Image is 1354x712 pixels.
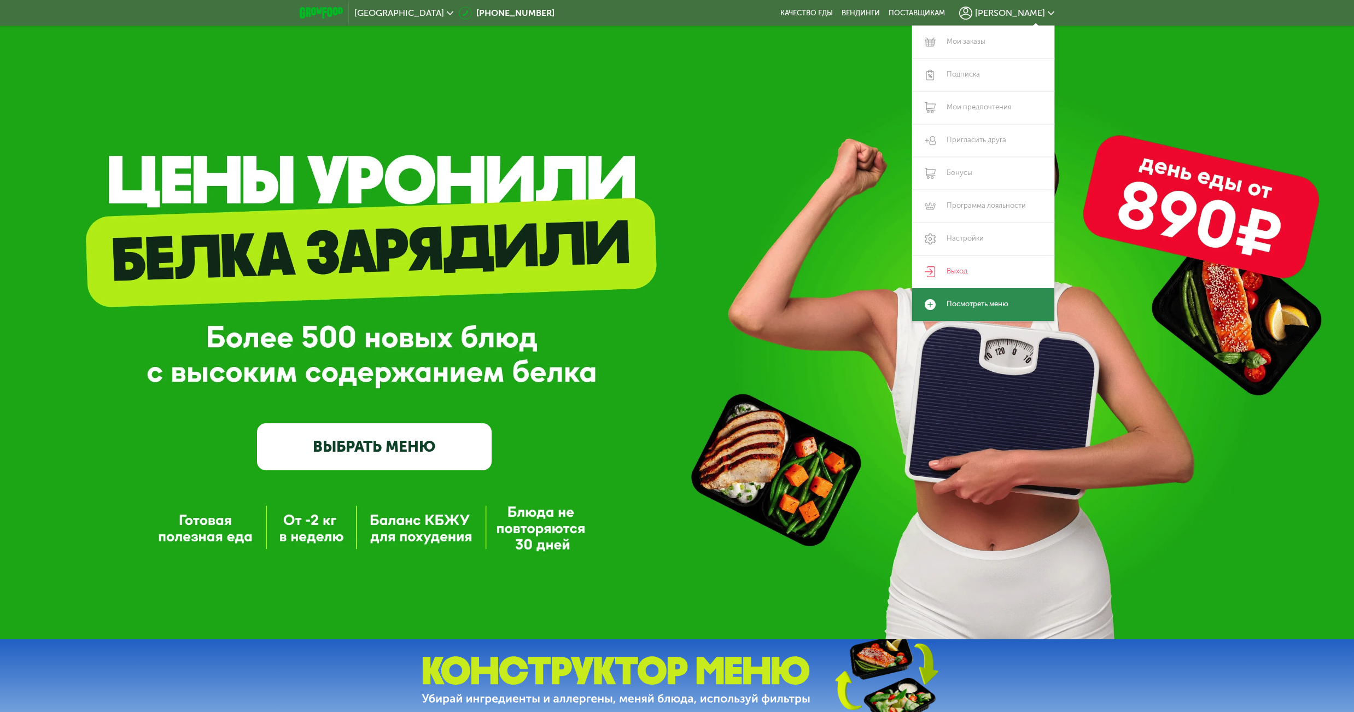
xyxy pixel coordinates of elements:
a: Мои заказы [912,26,1054,59]
span: [GEOGRAPHIC_DATA] [354,9,444,17]
a: [PHONE_NUMBER] [459,7,555,20]
a: Пригласить друга [912,124,1054,157]
div: поставщикам [889,9,945,17]
a: Вендинги [842,9,880,17]
a: Качество еды [780,9,833,17]
a: Бонусы [912,157,1054,190]
a: Программа лояльности [912,190,1054,223]
a: Настройки [912,223,1054,255]
a: Выход [912,255,1054,288]
a: Посмотреть меню [912,288,1054,321]
a: ВЫБРАТЬ МЕНЮ [257,423,491,470]
span: [PERSON_NAME] [975,9,1045,17]
a: Мои предпочтения [912,91,1054,124]
a: Подписка [912,59,1054,91]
